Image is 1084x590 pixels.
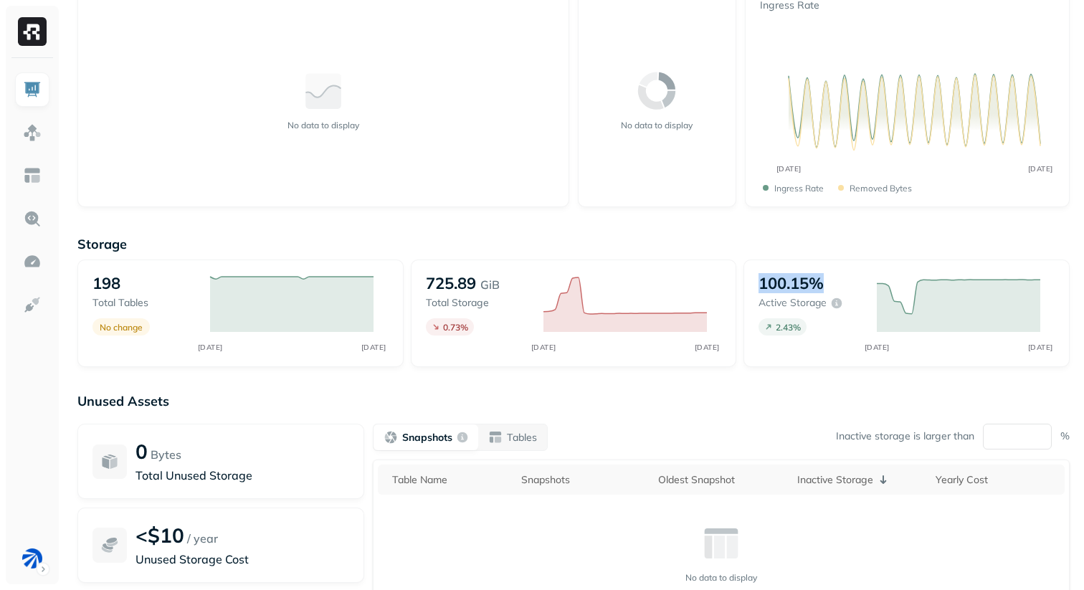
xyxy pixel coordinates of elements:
[187,530,218,547] p: / year
[361,343,386,352] tspan: [DATE]
[92,296,196,310] p: Total tables
[774,183,824,194] p: Ingress Rate
[135,551,349,568] p: Unused Storage Cost
[776,322,801,333] p: 2.43 %
[287,120,359,130] p: No data to display
[507,431,537,444] p: Tables
[1060,429,1070,443] p: %
[23,80,42,99] img: Dashboard
[531,343,556,352] tspan: [DATE]
[23,252,42,271] img: Optimization
[426,273,476,293] p: 725.89
[521,471,643,488] div: Snapshots
[695,343,720,352] tspan: [DATE]
[480,276,500,293] p: GiB
[135,523,184,548] p: <$10
[198,343,223,352] tspan: [DATE]
[836,429,974,443] p: Inactive storage is larger than
[621,120,693,130] p: No data to display
[658,471,783,488] div: Oldest Snapshot
[92,273,120,293] p: 198
[759,273,824,293] p: 100.15%
[864,343,889,352] tspan: [DATE]
[685,572,757,583] p: No data to display
[1027,343,1052,352] tspan: [DATE]
[23,123,42,142] img: Assets
[23,209,42,228] img: Query Explorer
[426,296,529,310] p: Total storage
[151,446,181,463] p: Bytes
[776,164,801,173] tspan: [DATE]
[77,393,1070,409] p: Unused Assets
[392,471,507,488] div: Table Name
[850,183,912,194] p: Removed bytes
[1027,164,1052,173] tspan: [DATE]
[936,471,1057,488] div: Yearly Cost
[23,166,42,185] img: Asset Explorer
[23,295,42,314] img: Integrations
[100,322,143,333] p: No change
[135,439,148,464] p: 0
[22,548,42,568] img: BAM Dev
[77,236,1070,252] p: Storage
[135,467,349,484] p: Total Unused Storage
[443,322,468,333] p: 0.73 %
[18,17,47,46] img: Ryft
[402,431,452,444] p: Snapshots
[759,296,827,310] p: Active storage
[797,473,873,487] p: Inactive Storage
